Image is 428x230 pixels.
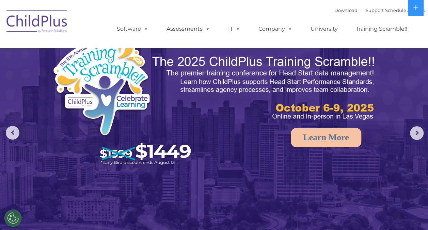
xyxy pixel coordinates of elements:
[95,73,124,78] span: Phone number
[334,8,425,13] font: |
[385,8,425,13] a: Schedule A Demo
[110,22,155,36] a: Software
[349,22,414,36] a: Training Scramble!!
[304,22,345,36] a: University
[291,128,361,147] a: Learn More
[160,22,217,36] a: Assessments
[3,5,71,40] img: ChildPlus by Procare Solutions
[221,22,247,36] a: IT
[334,8,358,13] a: Download
[4,210,21,227] button: Cookies Settings
[95,45,115,50] span: Last name
[366,8,384,13] a: Support
[252,22,299,36] a: Company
